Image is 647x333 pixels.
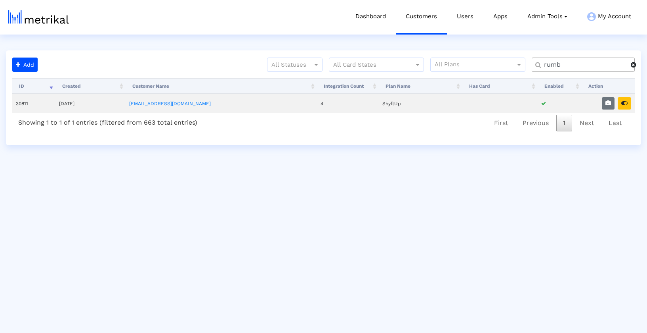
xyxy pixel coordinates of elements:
td: [DATE] [55,94,125,113]
td: 4 [317,94,378,113]
a: 1 [556,115,572,131]
th: Customer Name: activate to sort column ascending [125,78,317,94]
th: Action [581,78,635,94]
input: All Card States [333,60,405,70]
a: Last [602,115,629,131]
a: [EMAIL_ADDRESS][DOMAIN_NAME] [129,101,211,106]
button: Add [12,58,38,72]
input: Customer Name [538,61,631,69]
a: Next [573,115,601,131]
th: Has Card: activate to sort column ascending [462,78,537,94]
th: Created: activate to sort column ascending [55,78,125,94]
a: First [487,115,515,131]
th: Enabled: activate to sort column ascending [537,78,581,94]
a: Previous [516,115,555,131]
img: metrical-logo-light.png [8,10,69,24]
th: Plan Name: activate to sort column ascending [378,78,462,94]
th: ID: activate to sort column ascending [12,78,55,94]
td: ShyftUp [378,94,462,113]
th: Integration Count: activate to sort column ascending [317,78,378,94]
input: All Plans [435,60,517,70]
img: my-account-menu-icon.png [587,12,596,21]
td: 30811 [12,94,55,113]
div: Showing 1 to 1 of 1 entries (filtered from 663 total entries) [12,113,204,129]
